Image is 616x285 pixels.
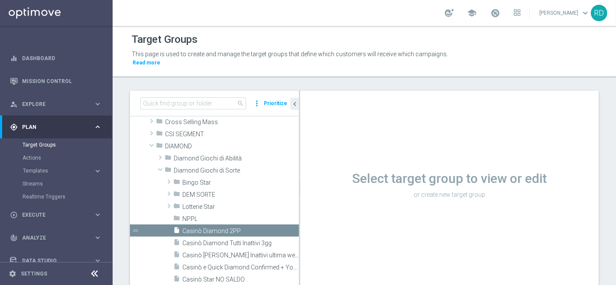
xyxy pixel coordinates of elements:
[10,211,102,218] button: play_circle_outline Execute keyboard_arrow_right
[10,54,18,62] i: equalizer
[10,211,94,219] div: Execute
[182,203,299,211] span: Lotterie Star
[23,164,112,177] div: Templates
[173,251,180,261] i: insert_drive_file
[23,167,102,174] button: Templates keyboard_arrow_right
[22,47,102,70] a: Dashboard
[9,270,16,278] i: settings
[10,47,102,70] div: Dashboard
[23,177,112,190] div: Streams
[174,167,299,174] span: Diamond Giochi di Sorte
[182,264,299,271] span: Casin&#xF2; e Quick Diamond Confirmed &#x2B; Young&#x2B; Exiting
[10,123,94,131] div: Plan
[174,155,299,162] span: Diamond Giochi di Abilit&#xE0;
[10,123,18,131] i: gps_fixed
[10,257,102,264] button: Data Studio keyboard_arrow_right
[10,100,18,108] i: person_search
[291,100,299,108] i: chevron_left
[10,234,102,241] button: track_changes Analyze keyboard_arrow_right
[10,55,102,62] button: equalizer Dashboard
[23,141,90,148] a: Target Groups
[580,8,590,18] span: keyboard_arrow_down
[23,193,90,200] a: Realtime Triggers
[22,258,94,263] span: Data Studio
[22,235,94,240] span: Analyze
[156,142,163,152] i: folder
[22,102,94,107] span: Explore
[10,234,94,242] div: Analyze
[263,98,289,109] button: Prioritize
[467,8,477,18] span: school
[182,191,299,199] span: DEM SORTE
[23,180,90,187] a: Streams
[23,168,94,173] div: Templates
[182,240,299,247] span: Casin&#xF2; Diamond Tutti Inattivi 3gg
[23,154,90,161] a: Actions
[253,97,261,109] i: more_vert
[10,211,18,219] i: play_circle_outline
[132,51,448,58] span: This page is used to create and manage the target groups that define which customers will receive...
[173,190,180,200] i: folder
[132,33,198,46] h1: Target Groups
[22,125,94,130] span: Plan
[237,100,244,107] span: search
[182,179,299,186] span: Bingo Star
[300,171,599,186] h1: Select target group to view or edit
[173,215,180,224] i: folder
[165,118,299,126] span: Cross Selling Mass
[165,143,299,150] span: DIAMOND
[300,191,599,199] p: or create new target group
[10,78,102,85] button: Mission Control
[173,178,180,188] i: folder
[10,100,94,108] div: Explore
[538,6,591,19] a: [PERSON_NAME]keyboard_arrow_down
[23,190,112,203] div: Realtime Triggers
[132,58,161,67] button: Read more
[21,271,47,276] a: Settings
[23,168,85,173] span: Templates
[94,100,102,108] i: keyboard_arrow_right
[94,256,102,265] i: keyboard_arrow_right
[165,131,299,138] span: CSI SEGMENT
[94,234,102,242] i: keyboard_arrow_right
[591,5,607,21] div: RD
[173,227,180,237] i: insert_drive_file
[10,124,102,131] button: gps_fixed Plan keyboard_arrow_right
[94,167,102,175] i: keyboard_arrow_right
[94,211,102,219] i: keyboard_arrow_right
[173,239,180,249] i: insert_drive_file
[22,212,94,218] span: Execute
[165,166,172,176] i: folder
[10,70,102,93] div: Mission Control
[10,234,18,242] i: track_changes
[10,101,102,108] button: person_search Explore keyboard_arrow_right
[22,70,102,93] a: Mission Control
[173,202,180,212] i: folder
[173,263,180,273] i: insert_drive_file
[10,257,94,265] div: Data Studio
[156,130,163,140] i: folder
[182,215,299,223] span: NPPL
[23,151,112,164] div: Actions
[23,138,112,151] div: Target Groups
[182,276,299,283] span: Casin&#xF2; Star NO SALDO
[140,97,246,109] input: Quick find group or folder
[182,227,299,235] span: Casin&#xF2; Diamond 2PP
[165,154,172,164] i: folder
[94,123,102,131] i: keyboard_arrow_right
[182,252,299,259] span: Casin&#xF2; Diamond Tutti Inattivi ultima week
[290,98,299,110] button: chevron_left
[156,118,163,128] i: folder
[173,275,180,285] i: insert_drive_file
